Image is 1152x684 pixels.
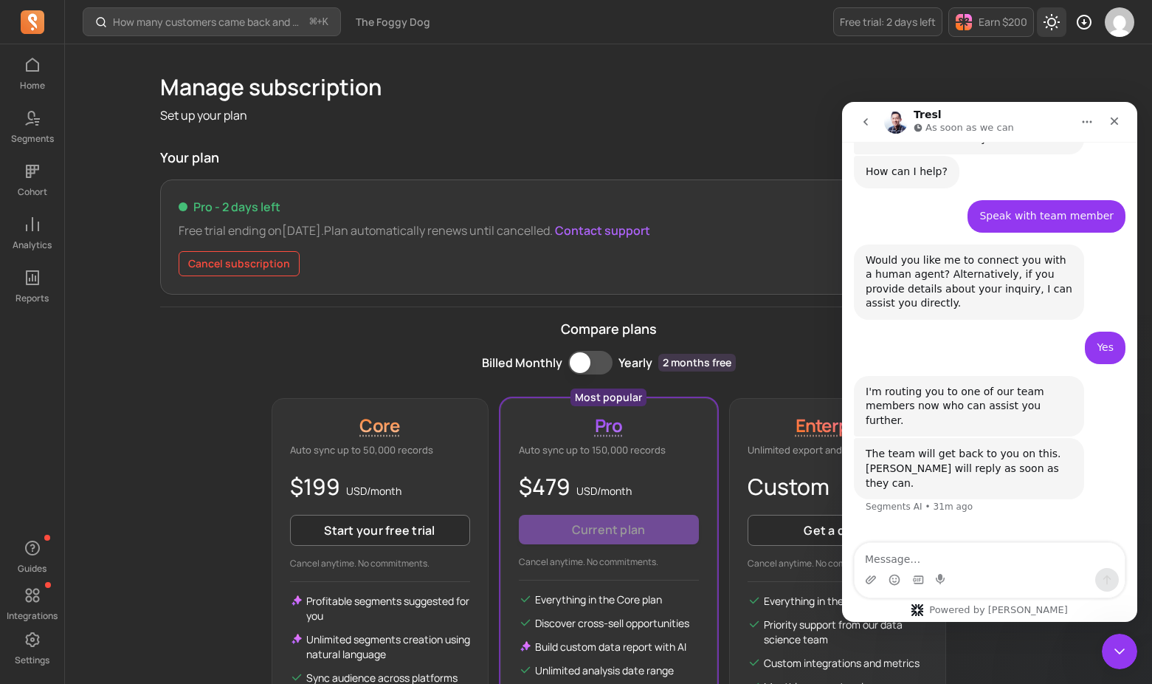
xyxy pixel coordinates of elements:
[18,186,47,198] p: Cohort
[179,222,324,239] span: Free trial ending on [DATE] .
[618,354,652,372] p: Yearly
[20,80,45,92] p: Home
[979,15,1027,30] p: Earn $200
[748,515,928,546] a: Get a demo
[748,470,928,503] p: Custom
[310,14,328,30] span: +
[764,618,928,647] p: Priority support from our data science team
[576,484,632,498] span: USD/ month
[748,414,928,437] p: Enterprise
[519,556,699,568] p: Cancel anytime. No commitments.
[347,9,439,35] button: The Foggy Dog
[160,148,1058,168] p: Your plan
[7,610,58,622] p: Integrations
[179,198,1039,216] p: Pro - 2 days left
[15,293,49,304] p: Reports
[113,15,304,30] p: How many customers came back and made another purchase?
[11,133,54,145] p: Segments
[764,656,920,671] p: Custom integrations and metrics
[535,640,686,654] p: Build custom data report with AI
[535,663,674,678] p: Unlimited analysis date range
[18,563,46,575] p: Guides
[748,443,928,458] p: Unlimited export and sync
[290,443,470,458] p: Auto sync up to 50,000 records
[346,484,401,498] span: USD/ month
[13,239,52,251] p: Analytics
[840,15,936,30] p: Free trial: 2 days left
[179,251,300,276] button: Cancel subscription
[160,74,1058,100] h1: Manage subscription
[519,414,699,437] p: Pro
[306,594,470,623] p: Profitable segments suggested for you
[160,319,1058,339] p: Compare plans
[842,102,1137,622] iframe: Intercom live chat
[290,515,470,546] button: Start your free trial
[309,13,317,32] kbd: ⌘
[290,414,470,437] p: Core
[290,470,470,503] p: $199
[290,558,470,570] p: Cancel anytime. No commitments.
[306,632,470,662] p: Unlimited segments creation using natural language
[519,443,699,458] p: Auto sync up to 150,000 records
[764,594,883,609] p: Everything in the Pro plan
[160,106,1058,124] p: Set up your plan
[15,654,49,666] p: Settings
[83,7,341,36] button: How many customers came back and made another purchase?⌘+K
[535,592,662,607] p: Everything in the Core plan
[833,7,942,36] a: Free trial: 2 days left
[948,7,1034,37] button: Earn $200
[535,616,689,631] p: Discover cross-sell opportunities
[1037,7,1066,37] button: Toggle dark mode
[575,390,642,405] p: Most popular
[482,354,562,372] p: Billed Monthly
[1105,7,1134,37] img: avatar
[748,558,928,570] p: Cancel anytime. No commitments.
[519,515,699,544] button: Current plan
[1102,634,1137,669] iframe: Intercom live chat
[16,533,49,578] button: Guides
[323,16,328,28] kbd: K
[179,222,1039,239] p: Plan automatically renews until cancelled.
[555,222,650,239] button: Contact support
[519,470,699,503] p: $479
[356,15,430,30] span: The Foggy Dog
[658,354,736,372] p: 2 months free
